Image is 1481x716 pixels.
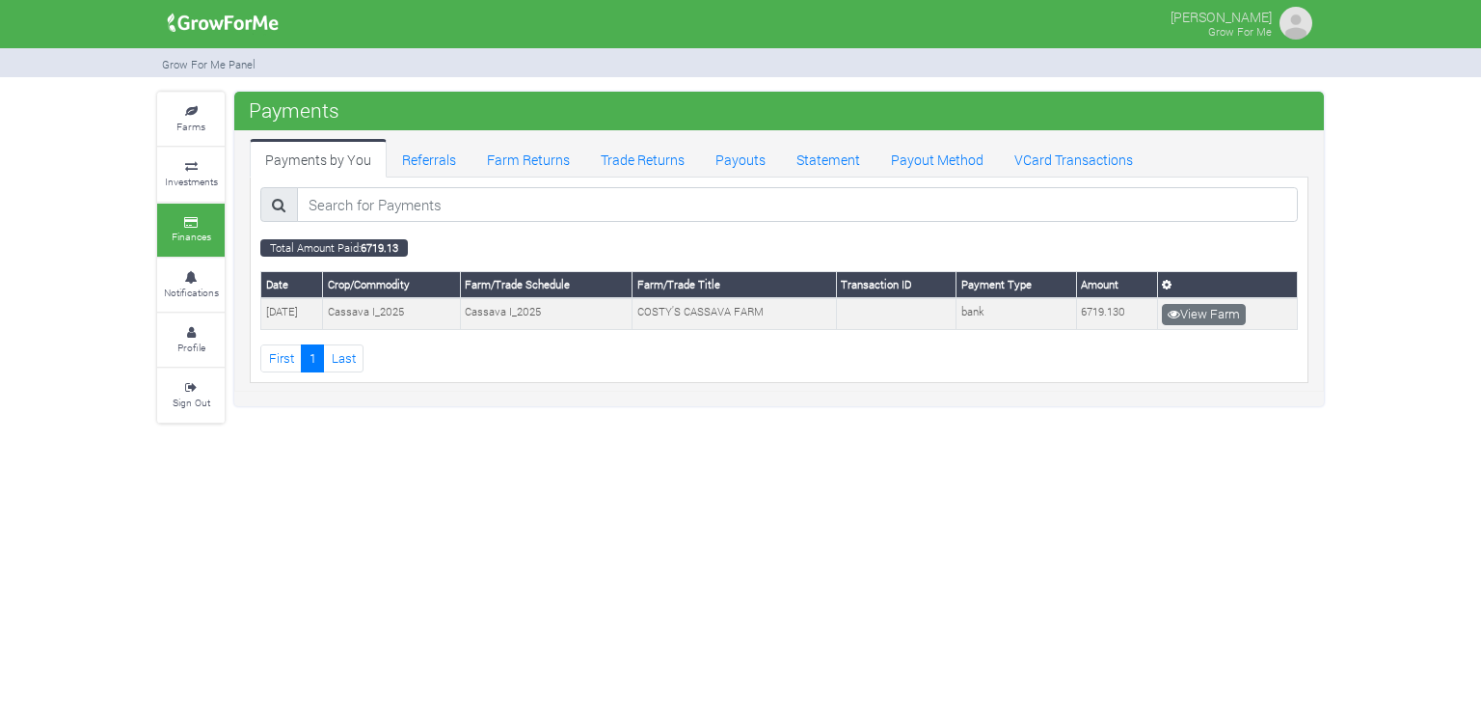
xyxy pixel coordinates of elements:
[164,286,219,299] small: Notifications
[1171,4,1272,27] p: [PERSON_NAME]
[999,139,1148,178] a: VCard Transactions
[250,139,387,178] a: Payments by You
[585,139,700,178] a: Trade Returns
[157,93,225,146] a: Farms
[1076,298,1157,329] td: 6719.130
[1076,272,1157,298] th: Amount
[1277,4,1315,42] img: growforme image
[301,344,324,372] a: 1
[836,272,956,298] th: Transaction ID
[165,175,218,188] small: Investments
[460,272,632,298] th: Farm/Trade Schedule
[1162,304,1246,325] a: View Farm
[633,272,836,298] th: Farm/Trade Title
[633,298,836,329] td: COSTY'S CASSAVA FARM
[177,341,205,354] small: Profile
[261,298,323,329] td: [DATE]
[161,4,285,42] img: growforme image
[157,369,225,422] a: Sign Out
[157,314,225,367] a: Profile
[1208,24,1272,39] small: Grow For Me
[471,139,585,178] a: Farm Returns
[700,139,781,178] a: Payouts
[261,272,323,298] th: Date
[297,187,1298,222] input: Search for Payments
[781,139,875,178] a: Statement
[157,204,225,257] a: Finances
[260,239,408,257] small: Total Amount Paid:
[173,396,210,409] small: Sign Out
[460,298,632,329] td: Cassava I_2025
[176,120,205,133] small: Farms
[157,259,225,312] a: Notifications
[162,57,256,71] small: Grow For Me Panel
[323,344,364,372] a: Last
[323,272,460,298] th: Crop/Commodity
[323,298,460,329] td: Cassava I_2025
[260,344,302,372] a: First
[387,139,471,178] a: Referrals
[172,230,211,243] small: Finances
[956,272,1076,298] th: Payment Type
[244,91,344,129] span: Payments
[260,344,1298,372] nav: Page Navigation
[875,139,999,178] a: Payout Method
[361,240,398,255] b: 6719.13
[956,298,1076,329] td: bank
[157,148,225,201] a: Investments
